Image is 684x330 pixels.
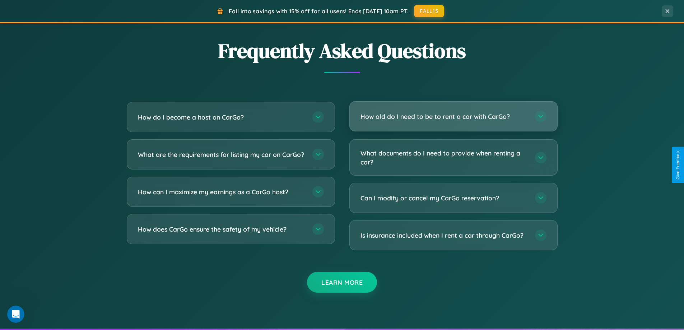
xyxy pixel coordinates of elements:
[138,150,305,159] h3: What are the requirements for listing my car on CarGo?
[414,5,444,17] button: FALL15
[138,187,305,196] h3: How can I maximize my earnings as a CarGo host?
[138,113,305,122] h3: How do I become a host on CarGo?
[307,272,377,293] button: Learn More
[360,112,528,121] h3: How old do I need to be to rent a car with CarGo?
[360,194,528,203] h3: Can I modify or cancel my CarGo reservation?
[7,306,24,323] iframe: Intercom live chat
[229,8,409,15] span: Fall into savings with 15% off for all users! Ends [DATE] 10am PT.
[138,225,305,234] h3: How does CarGo ensure the safety of my vehicle?
[675,150,680,180] div: Give Feedback
[360,149,528,166] h3: What documents do I need to provide when renting a car?
[127,37,558,65] h2: Frequently Asked Questions
[360,231,528,240] h3: Is insurance included when I rent a car through CarGo?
